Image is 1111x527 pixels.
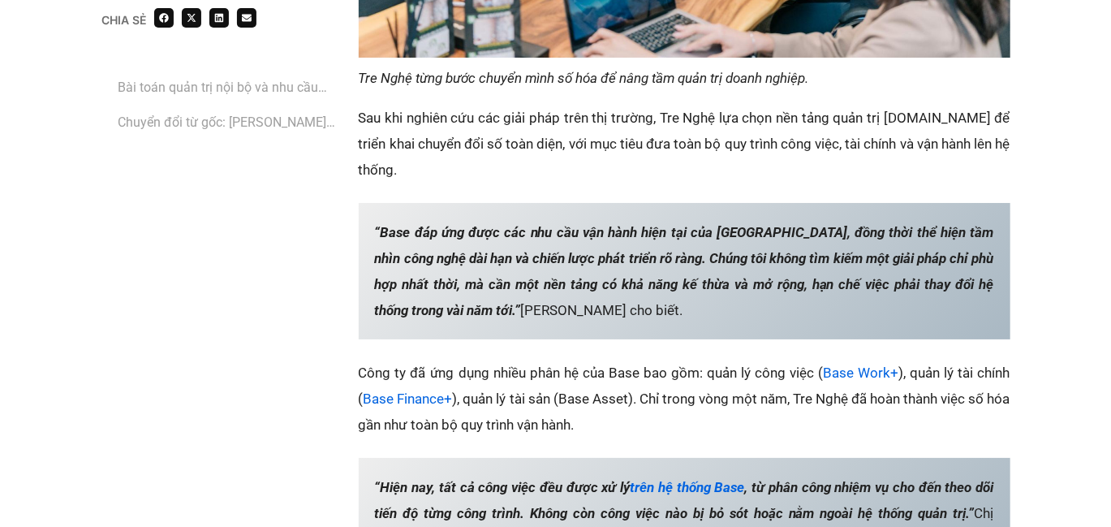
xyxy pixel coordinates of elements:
[118,112,342,132] a: ‏Chuyển đổi từ gốc: [PERSON_NAME] của lãnh đạo đến thay đổi văn hóa vận hành ‏
[364,391,453,407] a: Base Finance+
[154,8,174,28] div: Share on facebook
[359,70,809,86] em: Tre Nghệ từng bước chuyển mình số hóa để nâng tầm quản trị doanh nghiệp‏.
[630,479,744,495] a: trên hệ thống Base
[209,8,229,28] div: Share on linkedin
[237,8,256,28] div: Share on email
[359,360,1010,438] p: ‏Công ty đã ứng dụng nhiều phân hệ của Base bao gồm: quản lý công việc ( ), quản lý tài chính ( )...
[182,8,201,28] div: Share on x-twitter
[375,224,994,318] em: ‏“Base đáp ứng được các nhu cầu vận hành hiện tại của [GEOGRAPHIC_DATA], đồng thời thể hiện tầm n...
[101,15,146,26] div: Chia sẻ
[359,203,1010,339] p: [PERSON_NAME] cho biết.‏
[118,77,342,97] a: Bài toán quản trị nội bộ và nhu cầu chuyển đổi số cấp thiết‏
[375,479,994,521] em: “Hiện nay, tất cả công việc đều được xử lý , từ phân công nhiệm vụ cho đến theo dõi tiến độ từng ...
[359,105,1010,183] p: Sau khi nghiên cứu các giải pháp trên thị trường, Tre Nghệ lựa chọn nền tảng quản trị [DOMAIN_NAM...
[823,365,898,381] a: Base Work+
